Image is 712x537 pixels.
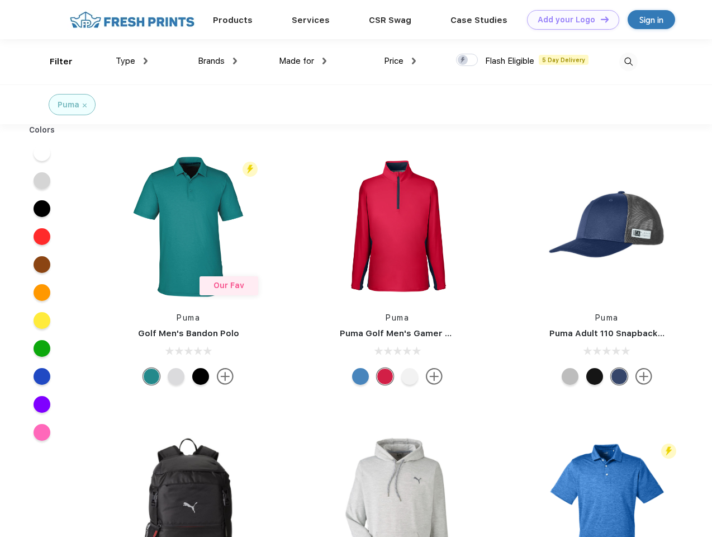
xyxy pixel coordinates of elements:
span: Made for [279,56,314,66]
img: more.svg [635,368,652,385]
img: more.svg [217,368,234,385]
span: 5 Day Delivery [539,55,588,65]
div: Bright Cobalt [352,368,369,385]
img: more.svg [426,368,443,385]
img: desktop_search.svg [619,53,638,71]
img: dropdown.png [144,58,148,64]
span: Flash Eligible [485,56,534,66]
img: func=resize&h=266 [114,152,263,301]
img: func=resize&h=266 [323,152,472,301]
div: Peacoat with Qut Shd [611,368,628,385]
img: dropdown.png [412,58,416,64]
div: Puma Black [192,368,209,385]
img: flash_active_toggle.svg [243,162,258,177]
span: Type [116,56,135,66]
div: Bright White [401,368,418,385]
div: Puma [58,99,79,111]
span: Our Fav [213,281,244,290]
a: Puma Golf Men's Gamer Golf Quarter-Zip [340,328,516,338]
div: Add your Logo [538,15,595,25]
div: High Rise [168,368,184,385]
div: Pma Blk with Pma Blk [586,368,603,385]
a: Puma [177,313,200,322]
a: CSR Swag [369,15,411,25]
img: func=resize&h=266 [533,152,681,301]
div: Sign in [639,13,663,26]
div: Filter [50,55,73,68]
a: Services [292,15,330,25]
div: Ski Patrol [377,368,393,385]
span: Price [384,56,404,66]
a: Sign in [628,10,675,29]
div: Quarry with Brt Whit [562,368,578,385]
img: flash_active_toggle.svg [661,444,676,459]
img: DT [601,16,609,22]
img: dropdown.png [322,58,326,64]
img: dropdown.png [233,58,237,64]
a: Puma [386,313,409,322]
a: Puma [595,313,619,322]
img: fo%20logo%202.webp [67,10,198,30]
img: filter_cancel.svg [83,103,87,107]
a: Products [213,15,253,25]
span: Brands [198,56,225,66]
div: Green Lagoon [143,368,160,385]
div: Colors [21,124,64,136]
a: Golf Men's Bandon Polo [138,328,239,338]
